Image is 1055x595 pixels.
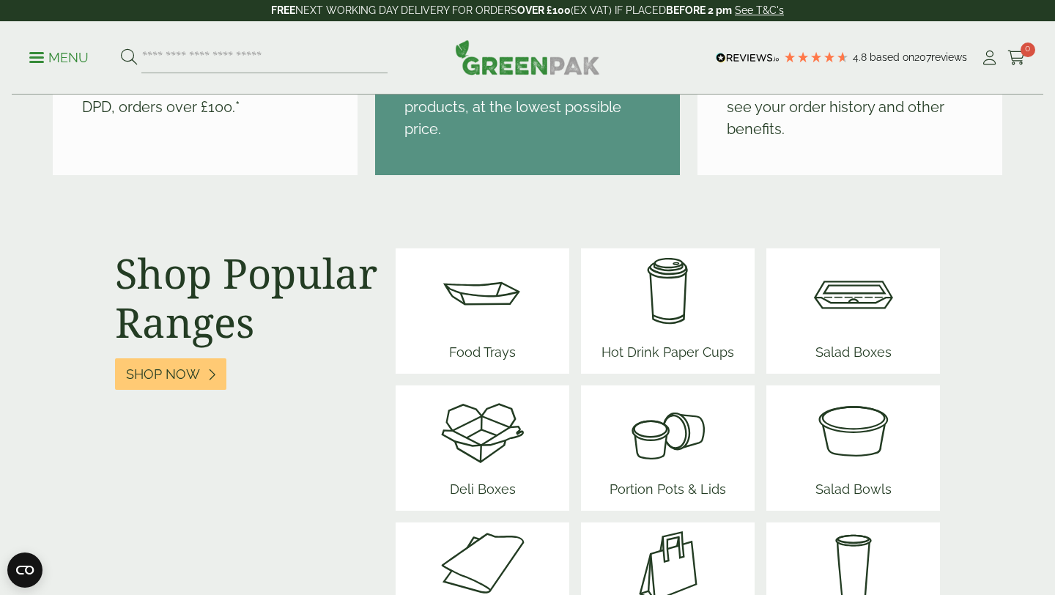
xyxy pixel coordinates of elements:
[1021,42,1035,57] span: 0
[596,248,740,374] a: Hot Drink Paper Cups
[810,385,897,511] a: Salad Bowls
[810,248,897,336] img: Salad_box.svg
[931,51,967,63] span: reviews
[914,51,931,63] span: 207
[604,385,732,511] a: Portion Pots & Lids
[1007,47,1026,69] a: 0
[439,248,527,374] a: Food Trays
[7,552,42,588] button: Open CMP widget
[439,248,527,336] img: Food_tray.svg
[853,51,870,63] span: 4.8
[783,51,849,64] div: 4.79 Stars
[810,473,897,511] span: Salad Bowls
[980,51,999,65] i: My Account
[604,473,732,511] span: Portion Pots & Lids
[271,4,295,16] strong: FREE
[810,336,897,374] span: Salad Boxes
[439,336,527,374] span: Food Trays
[596,248,740,336] img: HotDrink_paperCup.svg
[439,473,527,511] span: Deli Boxes
[115,358,226,390] a: Shop Now
[517,4,571,16] strong: OVER £100
[29,49,89,67] p: Menu
[810,248,897,374] a: Salad Boxes
[596,336,740,374] span: Hot Drink Paper Cups
[870,51,914,63] span: Based on
[439,385,527,511] a: Deli Boxes
[666,4,732,16] strong: BEFORE 2 pm
[82,74,328,118] div: Free Next-Day Delivery tracked via DPD, orders over £100.*
[126,366,200,382] span: Shop Now
[404,74,651,140] div: We produce the highest quality products, at the lowest possible price.
[604,385,732,473] img: PortionPots.svg
[439,385,527,473] img: Deli_box.svg
[115,248,378,347] h2: Shop Popular Ranges
[735,4,784,16] a: See T&C's
[810,385,897,473] img: SoupNsalad_bowls.svg
[29,49,89,64] a: Menu
[727,74,973,140] div: Apply for a customer account to see your order history and other benefits.
[716,53,780,63] img: REVIEWS.io
[455,40,600,75] img: GreenPak Supplies
[1007,51,1026,65] i: Cart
